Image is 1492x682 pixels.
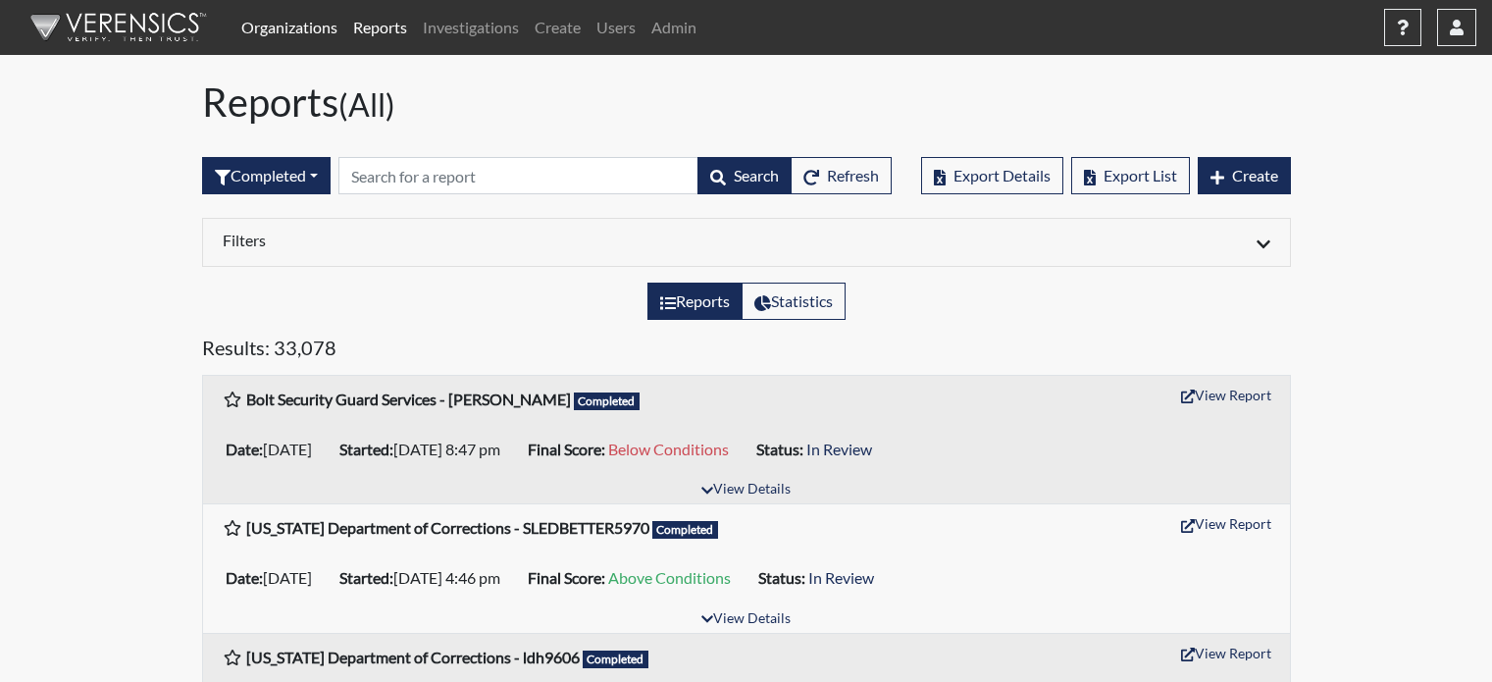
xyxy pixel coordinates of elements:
[643,8,704,47] a: Admin
[1172,380,1280,410] button: View Report
[583,651,649,668] span: Completed
[339,440,393,458] b: Started:
[693,606,799,633] button: View Details
[806,440,872,458] span: In Review
[758,568,805,587] b: Status:
[226,568,263,587] b: Date:
[345,8,415,47] a: Reports
[338,85,395,124] small: (All)
[808,568,874,587] span: In Review
[218,434,332,465] li: [DATE]
[827,166,879,184] span: Refresh
[652,521,719,539] span: Completed
[415,8,527,47] a: Investigations
[697,157,792,194] button: Search
[608,568,731,587] span: Above Conditions
[339,568,393,587] b: Started:
[223,231,732,249] h6: Filters
[528,440,605,458] b: Final Score:
[734,166,779,184] span: Search
[1232,166,1278,184] span: Create
[574,393,641,410] span: Completed
[202,336,1291,367] h5: Results: 33,078
[202,157,331,194] button: Completed
[208,231,1285,254] div: Click to expand/collapse filters
[202,157,331,194] div: Filter by interview status
[246,648,580,666] b: [US_STATE] Department of Corrections - ldh9606
[693,477,799,503] button: View Details
[246,518,649,537] b: [US_STATE] Department of Corrections - SLEDBETTER5970
[202,79,1291,126] h1: Reports
[1071,157,1190,194] button: Export List
[953,166,1051,184] span: Export Details
[608,440,729,458] span: Below Conditions
[338,157,698,194] input: Search by Registration ID, Interview Number, or Investigation Name.
[332,562,520,594] li: [DATE] 4:46 pm
[589,8,643,47] a: Users
[1104,166,1177,184] span: Export List
[756,440,803,458] b: Status:
[647,283,743,320] label: View the list of reports
[1172,508,1280,539] button: View Report
[791,157,892,194] button: Refresh
[527,8,589,47] a: Create
[233,8,345,47] a: Organizations
[1198,157,1291,194] button: Create
[226,440,263,458] b: Date:
[742,283,846,320] label: View statistics about completed interviews
[246,390,571,408] b: Bolt Security Guard Services - [PERSON_NAME]
[921,157,1063,194] button: Export Details
[218,562,332,594] li: [DATE]
[528,568,605,587] b: Final Score:
[332,434,520,465] li: [DATE] 8:47 pm
[1172,638,1280,668] button: View Report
